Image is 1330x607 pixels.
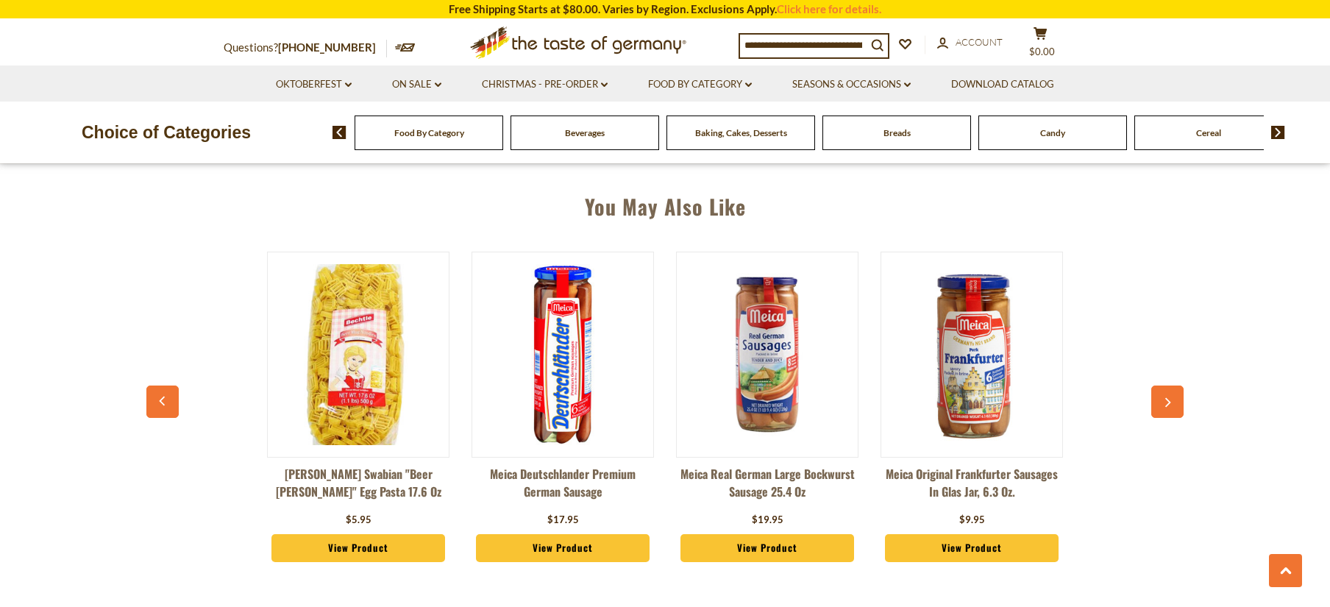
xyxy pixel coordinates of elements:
div: $9.95 [959,513,985,528]
a: Seasons & Occasions [792,77,911,93]
a: Meica Deutschlander Premium German Sausage [472,465,654,509]
a: View Product [885,534,1059,562]
span: $0.00 [1029,46,1055,57]
img: Meica Real German Large Bockwurst Sausage 25.4 oz [677,264,858,445]
a: [PERSON_NAME] Swabian "Beer [PERSON_NAME]" Egg Pasta 17.6 oz [267,465,449,509]
a: Account [937,35,1003,51]
a: Beverages [565,127,605,138]
span: Account [956,36,1003,48]
a: [PHONE_NUMBER] [278,40,376,54]
a: Christmas - PRE-ORDER [482,77,608,93]
a: Food By Category [648,77,752,93]
div: $17.95 [547,513,579,528]
img: Meica Original Frankfurter Sausages in glas jar, 6.3 oz. [881,264,1062,445]
div: $5.95 [346,513,371,528]
a: On Sale [392,77,441,93]
img: previous arrow [332,126,346,139]
a: Breads [883,127,911,138]
a: View Product [680,534,854,562]
img: Bechtle Swabian [268,264,449,445]
a: Cereal [1196,127,1221,138]
a: Meica Original Frankfurter Sausages in glas jar, 6.3 oz. [881,465,1063,509]
a: View Product [476,534,650,562]
a: Food By Category [394,127,464,138]
img: next arrow [1271,126,1285,139]
img: Meica Deutschlander Premium German Sausage [472,264,653,445]
a: Meica Real German Large Bockwurst Sausage 25.4 oz [676,465,858,509]
div: $19.95 [752,513,783,528]
button: $0.00 [1018,26,1062,63]
a: Oktoberfest [276,77,352,93]
p: Questions? [224,38,387,57]
a: Candy [1040,127,1065,138]
a: View Product [271,534,445,562]
a: Baking, Cakes, Desserts [695,127,787,138]
a: Download Catalog [951,77,1054,93]
a: Click here for details. [777,2,881,15]
div: You May Also Like [154,173,1176,233]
